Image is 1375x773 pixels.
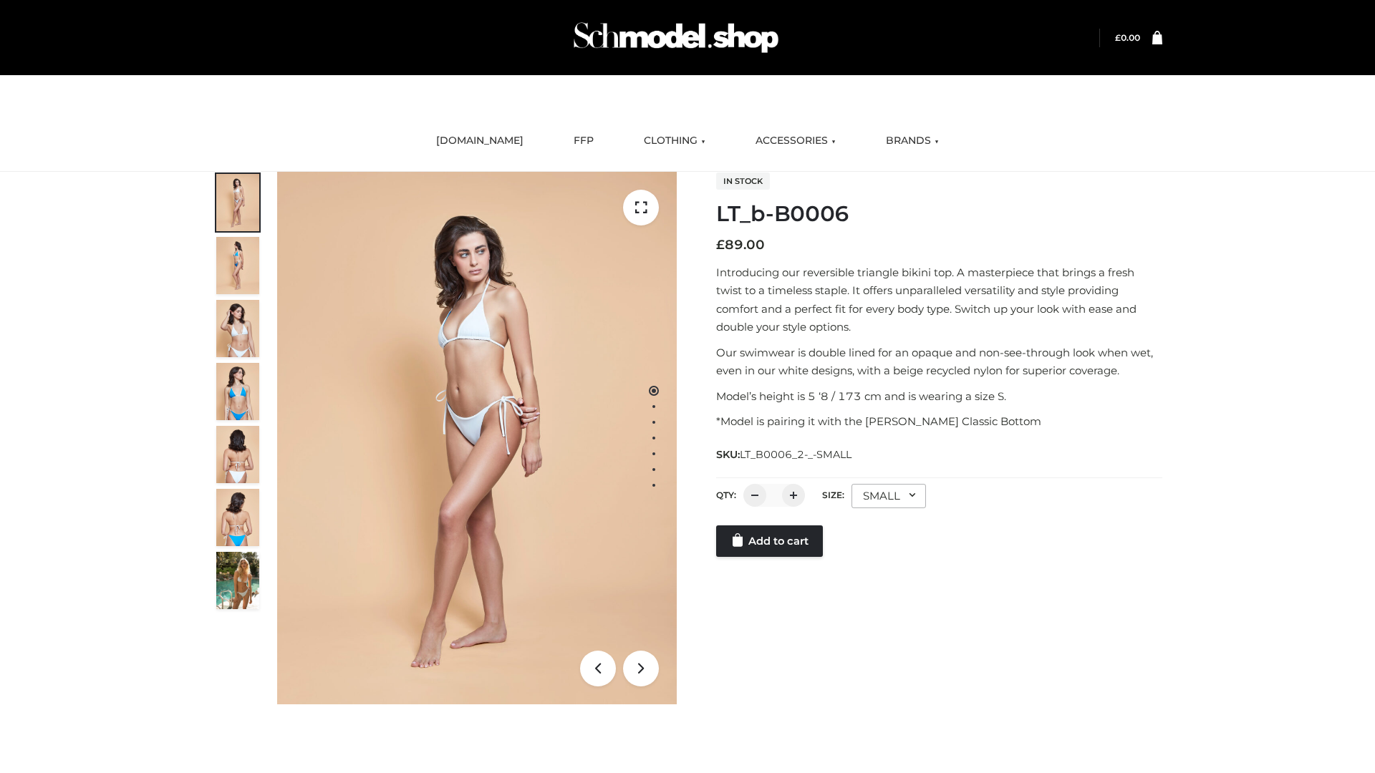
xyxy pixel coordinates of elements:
p: Model’s height is 5 ‘8 / 173 cm and is wearing a size S. [716,387,1162,406]
a: £0.00 [1115,32,1140,43]
label: QTY: [716,490,736,500]
a: FFP [563,125,604,157]
div: SMALL [851,484,926,508]
bdi: 89.00 [716,237,765,253]
img: ArielClassicBikiniTop_CloudNine_AzureSky_OW114ECO_3-scaled.jpg [216,300,259,357]
h1: LT_b-B0006 [716,201,1162,227]
a: ACCESSORIES [745,125,846,157]
img: ArielClassicBikiniTop_CloudNine_AzureSky_OW114ECO_8-scaled.jpg [216,489,259,546]
img: ArielClassicBikiniTop_CloudNine_AzureSky_OW114ECO_1-scaled.jpg [216,174,259,231]
span: £ [716,237,725,253]
img: ArielClassicBikiniTop_CloudNine_AzureSky_OW114ECO_7-scaled.jpg [216,426,259,483]
img: ArielClassicBikiniTop_CloudNine_AzureSky_OW114ECO_4-scaled.jpg [216,363,259,420]
img: ArielClassicBikiniTop_CloudNine_AzureSky_OW114ECO_1 [277,172,677,704]
bdi: 0.00 [1115,32,1140,43]
img: ArielClassicBikiniTop_CloudNine_AzureSky_OW114ECO_2-scaled.jpg [216,237,259,294]
span: In stock [716,172,770,190]
img: Schmodel Admin 964 [569,9,783,66]
p: Introducing our reversible triangle bikini top. A masterpiece that brings a fresh twist to a time... [716,263,1162,336]
p: Our swimwear is double lined for an opaque and non-see-through look when wet, even in our white d... [716,344,1162,380]
span: £ [1115,32,1121,43]
img: Arieltop_CloudNine_AzureSky2.jpg [216,552,259,609]
label: Size: [822,490,844,500]
a: CLOTHING [633,125,716,157]
a: [DOMAIN_NAME] [425,125,534,157]
span: LT_B0006_2-_-SMALL [740,448,851,461]
a: Add to cart [716,525,823,557]
p: *Model is pairing it with the [PERSON_NAME] Classic Bottom [716,412,1162,431]
a: BRANDS [875,125,950,157]
span: SKU: [716,446,853,463]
